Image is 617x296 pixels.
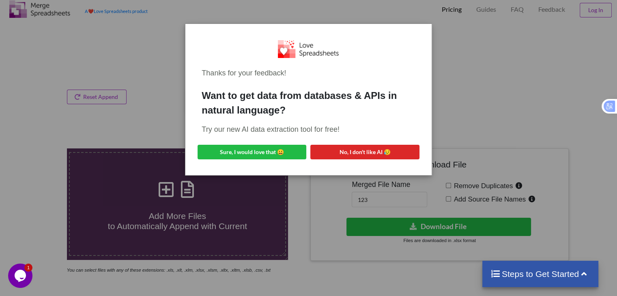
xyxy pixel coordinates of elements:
[202,124,415,135] div: Try our new AI data extraction tool for free!
[198,145,306,159] button: Sure, I would love that 😀
[310,145,419,159] button: No, I don't like AI 😥
[202,88,415,118] div: Want to get data from databases & APIs in natural language?
[278,40,339,58] img: Logo.png
[202,68,415,79] div: Thanks for your feedback!
[490,269,591,279] h4: Steps to Get Started
[8,264,34,288] iframe: chat widget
